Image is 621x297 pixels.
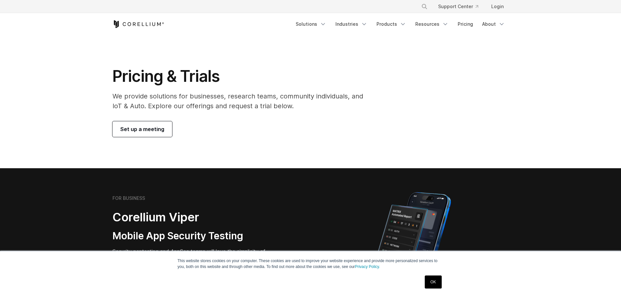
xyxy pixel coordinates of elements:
[486,1,509,12] a: Login
[112,195,145,201] h6: FOR BUSINESS
[112,20,164,28] a: Corellium Home
[112,91,372,111] p: We provide solutions for businesses, research teams, community individuals, and IoT & Auto. Explo...
[332,18,371,30] a: Industries
[373,18,410,30] a: Products
[120,125,164,133] span: Set up a meeting
[178,258,444,270] p: This website stores cookies on your computer. These cookies are used to improve your website expe...
[112,67,372,86] h1: Pricing & Trials
[112,121,172,137] a: Set up a meeting
[292,18,509,30] div: Navigation Menu
[292,18,330,30] a: Solutions
[478,18,509,30] a: About
[112,247,279,271] p: Security pentesting and AppSec teams will love the simplicity of automated report generation comb...
[419,1,430,12] button: Search
[355,264,380,269] a: Privacy Policy.
[425,275,441,289] a: OK
[411,18,452,30] a: Resources
[112,230,279,242] h3: Mobile App Security Testing
[454,18,477,30] a: Pricing
[112,210,279,225] h2: Corellium Viper
[433,1,483,12] a: Support Center
[413,1,509,12] div: Navigation Menu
